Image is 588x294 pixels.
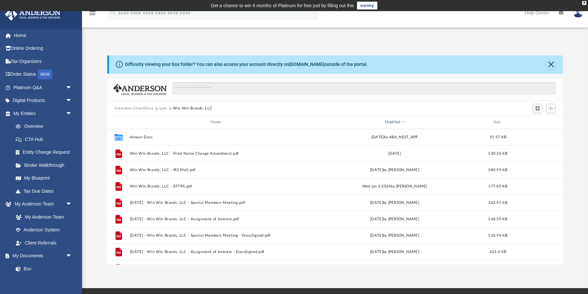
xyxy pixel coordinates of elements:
[357,2,377,10] a: survey
[66,198,79,211] span: arrow_drop_down
[9,210,75,224] a: My Anderson Team
[5,107,82,120] a: My Entitiesarrow_drop_down
[110,119,127,125] div: id
[130,168,304,172] button: Win Win Brands, LLC - IRS Mail.pdf
[5,55,82,68] a: Tax Organizers
[3,8,62,21] img: Anderson Advisors Platinum Portal
[130,201,304,205] button: [DATE] - Win Win Brands, LLC - Special Members Meeting.pdf
[9,236,79,249] a: Client Referrals
[5,68,82,81] a: Order StatusNEW
[130,250,304,254] button: [DATE] - Win Win Brands, LLC - Assignment of Interest - DocuSigned.pdf
[89,9,96,17] i: menu
[9,185,82,198] a: Tax Due Dates
[5,42,82,55] a: Online Ordering
[107,129,563,265] div: grid
[307,119,482,125] div: Modified
[533,104,543,113] button: Switch to Grid View
[66,107,79,120] span: arrow_drop_down
[211,2,354,10] div: Get a chance to win 6 months of Platinum for free just by filling out this
[485,119,511,125] div: Size
[5,81,82,94] a: Platinum Q&Aarrow_drop_down
[307,233,482,239] div: [DATE] by [PERSON_NAME]
[488,168,507,172] span: 380.99 KB
[115,106,153,111] button: Viewable-ClientDocs
[130,233,304,238] button: [DATE] - Win Win Brands, LLC - Special Members Meeting - DocuSigned.pdf
[66,94,79,108] span: arrow_drop_down
[488,217,507,221] span: 268.59 KB
[307,216,482,222] div: [DATE] by [PERSON_NAME]
[9,159,82,172] a: Binder Walkthrough
[173,106,212,111] button: Win Win Brands, LLC
[582,1,586,5] div: close
[130,217,304,221] button: [DATE] - Win Win Brands, LLC - Assignment of Interest.pdf
[5,198,79,211] a: My Anderson Teamarrow_drop_down
[5,249,79,263] a: My Documentsarrow_drop_down
[110,9,117,16] i: search
[159,106,167,111] button: Law
[38,69,52,79] div: NEW
[488,185,507,188] span: 177.05 KB
[9,172,79,185] a: My Blueprint
[514,119,560,125] div: id
[66,81,79,94] span: arrow_drop_down
[173,82,556,95] input: Search files and folders
[9,120,82,133] a: Overview
[490,250,506,254] span: 423.4 KB
[130,135,304,139] button: Annual Docs
[9,133,82,146] a: CTA Hub
[66,249,79,263] span: arrow_drop_down
[307,184,482,189] div: Wed Jan 3 2024 by [PERSON_NAME]
[546,104,556,113] button: Add
[573,8,583,18] img: User Pic
[307,134,482,140] div: [DATE] by ABA_NEST_APP
[89,12,96,17] a: menu
[9,146,82,159] a: Entity Change Request
[488,201,507,205] span: 362.41 KB
[9,224,79,237] a: Anderson System
[130,184,304,188] button: Win Win Brands, LLC - EFTPS.pdf
[5,94,82,107] a: Digital Productsarrow_drop_down
[490,135,506,139] span: 51.97 KB
[130,151,304,156] button: Win Win Brands, LLC - Filed Name Change Amendment.pdf
[5,29,82,42] a: Home
[547,60,556,69] button: Close
[9,262,75,275] a: Box
[307,167,482,173] div: [DATE] by [PERSON_NAME]
[307,200,482,206] div: [DATE] by [PERSON_NAME]
[488,152,507,155] span: 530.36 KB
[307,249,482,255] div: [DATE] by [PERSON_NAME]
[488,234,507,237] span: 536.94 KB
[307,151,482,157] div: [DATE]
[289,62,324,67] a: [DOMAIN_NAME]
[125,61,368,68] div: Difficulty viewing your box folder? You can also access your account directly on outside of the p...
[130,119,304,125] div: Name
